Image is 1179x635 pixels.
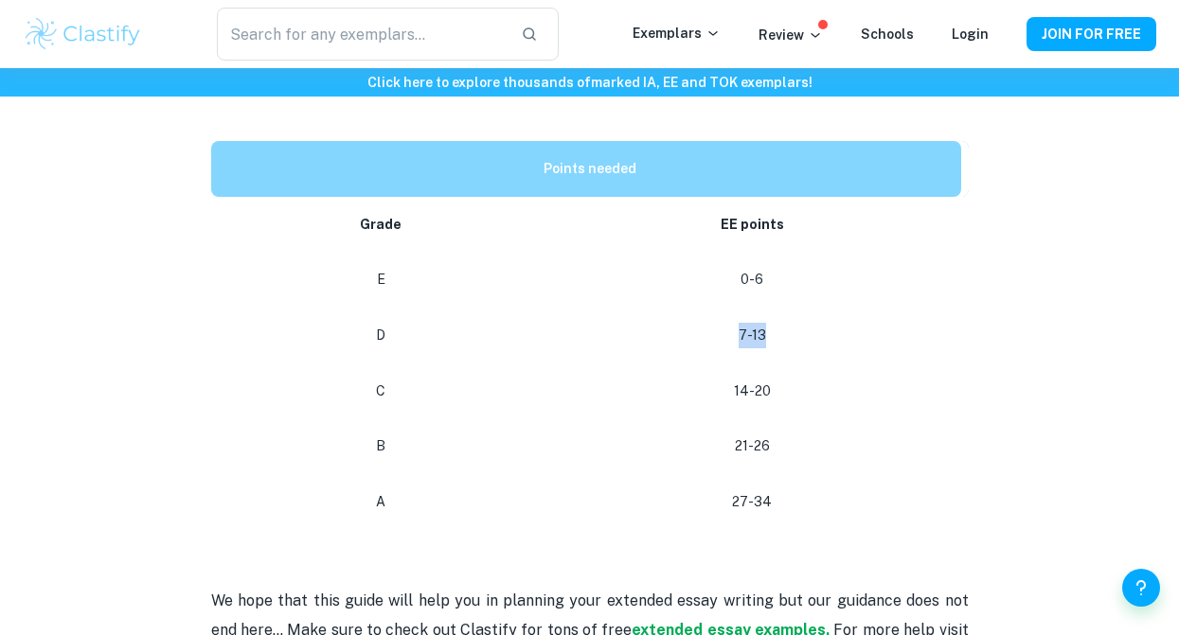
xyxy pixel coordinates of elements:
[234,433,529,459] p: B
[4,72,1175,93] h6: Click here to explore thousands of marked IA, EE and TOK exemplars !
[559,433,945,459] p: 21-26
[559,379,945,404] p: 14-20
[217,8,507,61] input: Search for any exemplars...
[234,267,529,292] p: E
[360,217,402,232] strong: Grade
[861,26,914,42] a: Schools
[234,323,529,348] p: D
[559,489,945,515] p: 27-34
[559,267,945,292] p: 0-6
[759,25,823,45] p: Review
[23,15,143,53] img: Clastify logo
[633,23,721,44] p: Exemplars
[721,217,784,232] strong: EE points
[559,323,945,348] p: 7-13
[1027,17,1156,51] button: JOIN FOR FREE
[234,489,529,515] p: A
[234,379,529,404] p: C
[952,26,989,42] a: Login
[1122,569,1160,607] button: Help and Feedback
[234,156,946,182] p: Points needed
